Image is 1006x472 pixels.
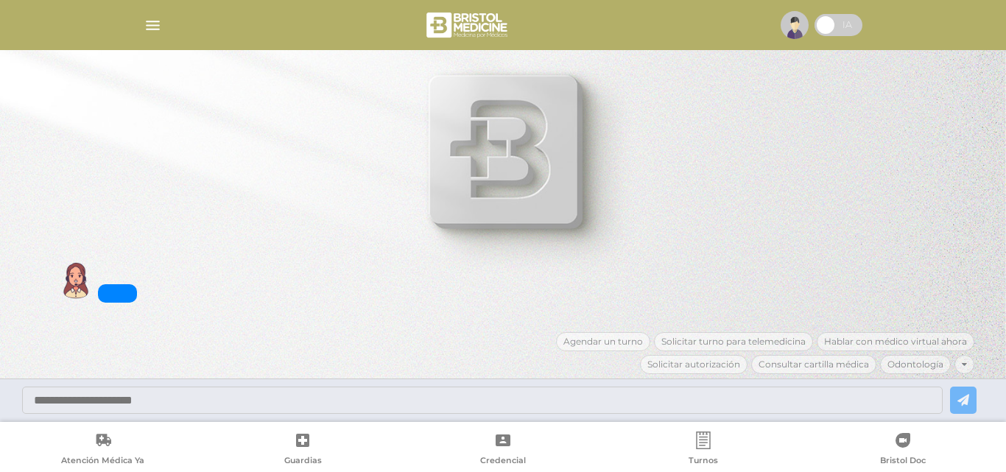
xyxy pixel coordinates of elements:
span: Guardias [284,455,322,468]
a: Bristol Doc [803,432,1003,469]
a: Atención Médica Ya [3,432,203,469]
img: Cober IA [57,262,94,299]
a: Credencial [403,432,603,469]
a: Guardias [203,432,404,469]
a: Turnos [603,432,803,469]
span: Turnos [689,455,718,468]
img: Cober_menu-lines-white.svg [144,16,162,35]
img: bristol-medicine-blanco.png [424,7,512,43]
span: Bristol Doc [880,455,926,468]
span: Credencial [480,455,526,468]
img: profile-placeholder.svg [781,11,809,39]
span: Atención Médica Ya [61,455,144,468]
